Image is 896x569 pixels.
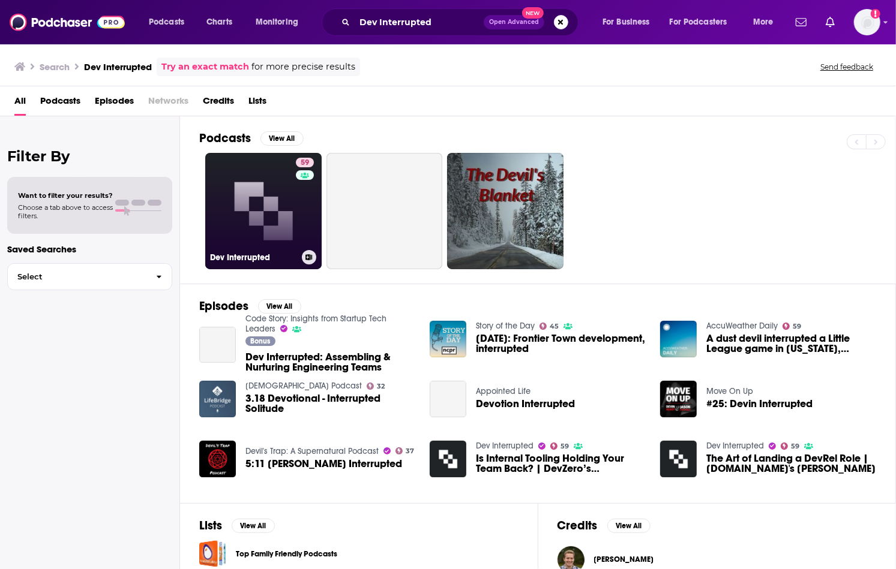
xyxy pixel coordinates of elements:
[40,61,70,73] h3: Search
[406,448,414,454] span: 37
[706,321,778,331] a: AccuWeather Daily
[558,518,598,533] h2: Credits
[245,446,379,456] a: Devil's Trap: A Supernatural Podcast
[607,519,651,533] button: View All
[430,321,466,357] img: 5/16/24: Frontier Town development, interrupted
[706,453,876,474] a: The Art of Landing a DevRel Role | daily.dev's Francesco Ciulla
[594,555,654,564] span: [PERSON_NAME]
[662,13,745,32] button: open menu
[476,386,531,396] a: Appointed Life
[14,91,26,116] a: All
[248,91,266,116] a: Lists
[199,441,236,477] img: 5:11 Sam Interrupted
[783,323,802,330] a: 59
[430,441,466,477] img: Is Internal Tooling Holding Your Team Back? | DevZero’s Debosmit Ray
[476,333,646,354] span: [DATE]: Frontier Town development, interrupted
[18,203,113,220] span: Choose a tab above to access filters.
[250,338,270,345] span: Bonus
[7,147,172,165] h2: Filter By
[301,157,309,169] span: 59
[594,555,654,564] a: Conor Bronsdon
[245,381,362,391] a: LifeBridge Church Podcast
[236,547,337,561] a: Top Family Friendly Podcasts
[670,14,727,31] span: For Podcasters
[333,8,590,36] div: Search podcasts, credits, & more...
[199,381,236,417] img: 3.18 Devotional - Interrupted Solitude
[395,447,415,454] a: 37
[140,13,200,32] button: open menu
[476,333,646,354] a: 5/16/24: Frontier Town development, interrupted
[203,91,234,116] a: Credits
[781,442,800,450] a: 59
[489,19,539,25] span: Open Advanced
[476,453,646,474] a: Is Internal Tooling Holding Your Team Back? | DevZero’s Debosmit Ray
[377,384,385,389] span: 32
[660,441,697,477] img: The Art of Landing a DevRel Role | daily.dev's Francesco Ciulla
[245,459,402,469] span: 5:11 [PERSON_NAME] Interrupted
[296,158,314,167] a: 59
[258,299,301,314] button: View All
[753,14,774,31] span: More
[854,9,880,35] button: Show profile menu
[821,12,840,32] a: Show notifications dropdown
[149,14,184,31] span: Podcasts
[706,441,764,451] a: Dev Interrupted
[199,518,275,533] a: ListsView All
[247,13,314,32] button: open menu
[484,15,544,29] button: Open AdvancedNew
[199,13,239,32] a: Charts
[199,327,236,363] a: Dev Interrupted: Assembling & Nurturing Engineering Teams
[660,381,697,417] a: #25: Devin Interrupted
[161,60,249,74] a: Try an exact match
[476,453,646,474] span: Is Internal Tooling Holding Your Team Back? | DevZero’s [PERSON_NAME]
[706,386,753,396] a: Move On Up
[367,383,385,390] a: 32
[260,131,304,146] button: View All
[522,7,544,19] span: New
[558,518,651,533] a: CreditsView All
[245,393,415,414] a: 3.18 Devotional - Interrupted Solitude
[10,11,125,34] img: Podchaser - Follow, Share and Rate Podcasts
[817,62,877,72] button: Send feedback
[205,153,322,269] a: 59Dev Interrupted
[745,13,789,32] button: open menu
[706,333,876,354] a: A dust devil interrupted a Little League game in Florida, engulfing the catcher.
[199,131,304,146] a: PodcastsView All
[199,540,226,567] a: Top Family Friendly Podcasts
[854,9,880,35] span: Logged in as LaurenOlvera101
[430,381,466,417] a: Devotion Interrupted
[210,252,297,263] h3: Dev Interrupted
[603,14,650,31] span: For Business
[199,518,222,533] h2: Lists
[7,263,172,290] button: Select
[706,453,876,474] span: The Art of Landing a DevRel Role | [DOMAIN_NAME]'s [PERSON_NAME]
[95,91,134,116] a: Episodes
[476,441,534,451] a: Dev Interrupted
[561,444,569,449] span: 59
[791,444,799,449] span: 59
[660,321,697,357] a: A dust devil interrupted a Little League game in Florida, engulfing the catcher.
[40,91,80,116] a: Podcasts
[854,9,880,35] img: User Profile
[706,399,813,409] a: #25: Devin Interrupted
[199,299,301,314] a: EpisodesView All
[706,333,876,354] span: A dust devil interrupted a Little League game in [US_STATE], engulfing the catcher.
[84,61,152,73] h3: Dev Interrupted
[550,442,570,450] a: 59
[476,399,575,409] a: Devotion Interrupted
[7,243,172,255] p: Saved Searches
[791,12,811,32] a: Show notifications dropdown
